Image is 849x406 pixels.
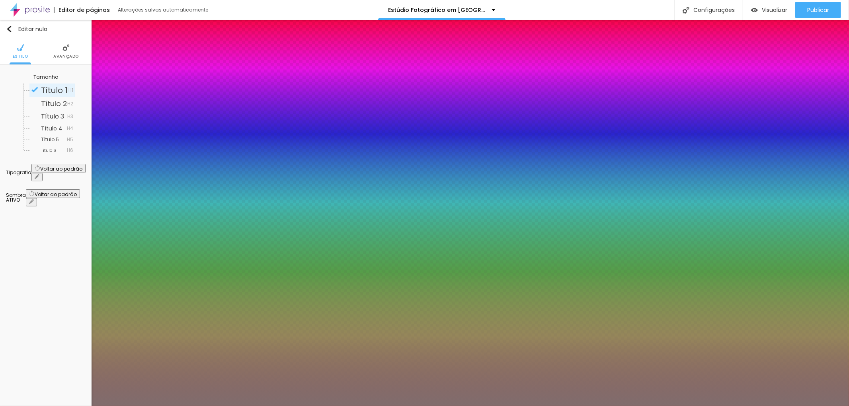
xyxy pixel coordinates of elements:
font: Configurações [693,6,735,14]
font: Avançado [53,53,79,59]
img: Ícone [683,7,689,14]
font: Estilo [13,53,28,59]
font: Tamanho [33,74,58,80]
img: Ícone [62,44,70,51]
font: ATIVO [6,196,20,203]
font: H6 [67,147,74,153]
font: Visualizar [762,6,787,14]
font: Editor de páginas [59,6,110,14]
font: Título 2 [41,99,68,109]
font: H4 [67,125,74,132]
font: H5 [67,136,74,143]
button: Voltar ao padrão [31,164,86,173]
font: H3 [68,113,74,120]
img: Ícone [17,44,24,51]
font: Publicar [807,6,829,14]
font: Título 6 [41,148,57,153]
font: Voltar ao padrão [35,191,77,198]
font: H2 [68,100,74,107]
button: Voltar ao padrão [26,189,80,198]
font: Editar nulo [18,25,47,33]
img: Ícone [31,86,38,93]
font: Sombra [6,192,26,198]
img: view-1.svg [751,7,758,14]
font: H1 [69,87,74,93]
button: Publicar [795,2,841,18]
font: Título 4 [41,124,63,132]
font: Título 5 [41,136,59,143]
font: Título 1 [41,85,68,96]
img: Ícone [6,26,12,32]
font: Tipografia [6,169,31,176]
font: Voltar ao padrão [40,165,82,172]
font: Estúdio Fotográfico em [GEOGRAPHIC_DATA] [388,6,521,14]
font: Alterações salvas automaticamente [118,6,208,13]
font: Título 3 [41,112,64,121]
button: Visualizar [743,2,795,18]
